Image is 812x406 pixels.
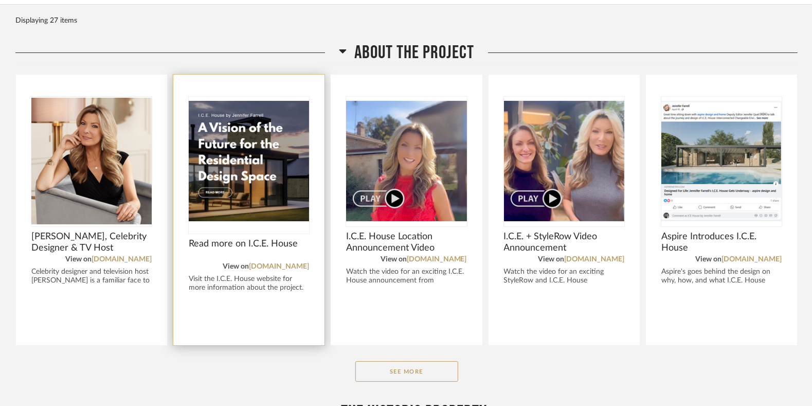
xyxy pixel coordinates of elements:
[31,231,152,254] span: [PERSON_NAME], Celebrity Designer & TV Host
[31,268,152,294] div: Celebrity designer and television host [PERSON_NAME] is a familiar face to a...
[504,268,624,294] div: Watch the video for an exciting StyleRow and I.C.E. House announce...
[721,256,782,263] a: [DOMAIN_NAME]
[346,268,466,294] div: Watch the video for an exciting I.C.E. House announcement from [PERSON_NAME] ...
[346,97,466,225] img: undefined
[538,256,564,263] span: View on
[65,256,92,263] span: View on
[249,263,309,270] a: [DOMAIN_NAME]
[189,275,309,292] div: Visit the I.C.E. House website for more information about the project.
[92,256,152,263] a: [DOMAIN_NAME]
[661,97,782,225] img: undefined
[346,231,466,254] span: I.C.E. House Location Announcement Video
[31,97,152,225] img: undefined
[504,231,624,254] span: I.C.E. + StyleRow Video Announcement
[661,231,782,254] span: Aspire Introduces I.C.E. House
[661,268,782,294] div: Aspire's goes behind the design on why, how, and what I.C.E. House will...
[223,263,249,270] span: View on
[354,42,474,64] span: ABOUT THE PROJECT
[189,97,309,225] div: 0
[381,256,407,263] span: View on
[504,97,624,225] img: undefined
[695,256,721,263] span: View on
[15,15,792,26] div: Displaying 27 items
[189,97,309,225] img: undefined
[189,238,309,250] span: Read more on I.C.E. House
[407,256,467,263] a: [DOMAIN_NAME]
[355,361,458,382] button: See More
[564,256,624,263] a: [DOMAIN_NAME]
